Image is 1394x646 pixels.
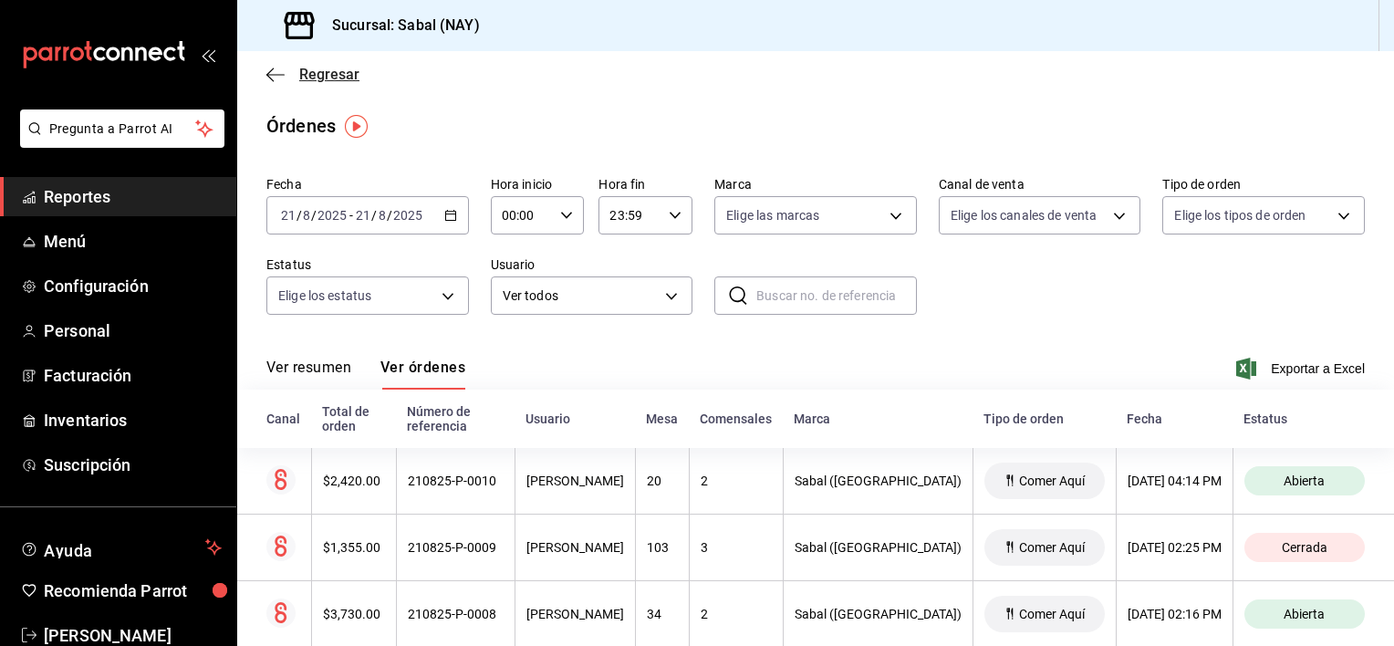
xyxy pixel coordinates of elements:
div: Número de referencia [407,404,504,433]
div: [PERSON_NAME] [526,474,624,488]
label: Hora inicio [491,178,585,191]
div: 210825-P-0009 [408,540,504,555]
div: 34 [647,607,678,621]
div: Marca [794,412,962,426]
div: Órdenes [266,112,336,140]
span: Comer Aquí [1012,474,1092,488]
span: Cerrada [1274,540,1335,555]
div: 103 [647,540,678,555]
input: -- [378,208,387,223]
div: Canal [266,412,300,426]
label: Marca [714,178,917,191]
span: Elige los estatus [278,287,371,305]
span: / [371,208,377,223]
button: Exportar a Excel [1240,358,1365,380]
div: Estatus [1243,412,1365,426]
span: Suscripción [44,453,222,477]
input: -- [302,208,311,223]
span: Configuración [44,274,222,298]
div: 20 [647,474,678,488]
div: navigation tabs [266,359,465,390]
label: Tipo de orden [1162,178,1365,191]
input: ---- [317,208,348,223]
span: Abierta [1276,607,1332,621]
span: Facturación [44,363,222,388]
span: Elige los tipos de orden [1174,206,1306,224]
span: Pregunta a Parrot AI [49,120,196,139]
span: / [387,208,392,223]
div: $2,420.00 [323,474,385,488]
button: open_drawer_menu [201,47,215,62]
div: $1,355.00 [323,540,385,555]
span: Abierta [1276,474,1332,488]
span: - [349,208,353,223]
input: -- [280,208,296,223]
a: Pregunta a Parrot AI [13,132,224,151]
span: / [311,208,317,223]
div: Comensales [700,412,772,426]
button: Regresar [266,66,359,83]
label: Fecha [266,178,469,191]
span: Comer Aquí [1012,540,1092,555]
input: Buscar no. de referencia [756,277,917,314]
div: 210825-P-0008 [408,607,504,621]
div: 2 [701,474,772,488]
label: Hora fin [598,178,692,191]
button: Ver órdenes [380,359,465,390]
img: Tooltip marker [345,115,368,138]
input: -- [355,208,371,223]
div: [PERSON_NAME] [526,540,624,555]
div: Total de orden [322,404,385,433]
button: Ver resumen [266,359,351,390]
span: Comer Aquí [1012,607,1092,621]
span: Personal [44,318,222,343]
span: Inventarios [44,408,222,432]
span: Recomienda Parrot [44,578,222,603]
span: Elige las marcas [726,206,819,224]
div: Sabal ([GEOGRAPHIC_DATA]) [795,607,962,621]
span: / [296,208,302,223]
div: 3 [701,540,772,555]
div: Sabal ([GEOGRAPHIC_DATA]) [795,474,962,488]
span: Ver todos [503,287,660,306]
div: Fecha [1127,412,1222,426]
div: Mesa [646,412,678,426]
div: $3,730.00 [323,607,385,621]
div: Sabal ([GEOGRAPHIC_DATA]) [795,540,962,555]
span: Regresar [299,66,359,83]
div: [DATE] 02:16 PM [1128,607,1222,621]
div: [DATE] 02:25 PM [1128,540,1222,555]
div: Usuario [525,412,624,426]
div: Tipo de orden [983,412,1105,426]
span: Ayuda [44,537,198,558]
label: Usuario [491,258,693,271]
div: 210825-P-0010 [408,474,504,488]
h3: Sucursal: Sabal (NAY) [317,15,480,36]
span: Menú [44,229,222,254]
button: Pregunta a Parrot AI [20,109,224,148]
input: ---- [392,208,423,223]
span: Reportes [44,184,222,209]
div: [PERSON_NAME] [526,607,624,621]
span: Elige los canales de venta [951,206,1097,224]
div: 2 [701,607,772,621]
label: Canal de venta [939,178,1141,191]
div: [DATE] 04:14 PM [1128,474,1222,488]
label: Estatus [266,258,469,271]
